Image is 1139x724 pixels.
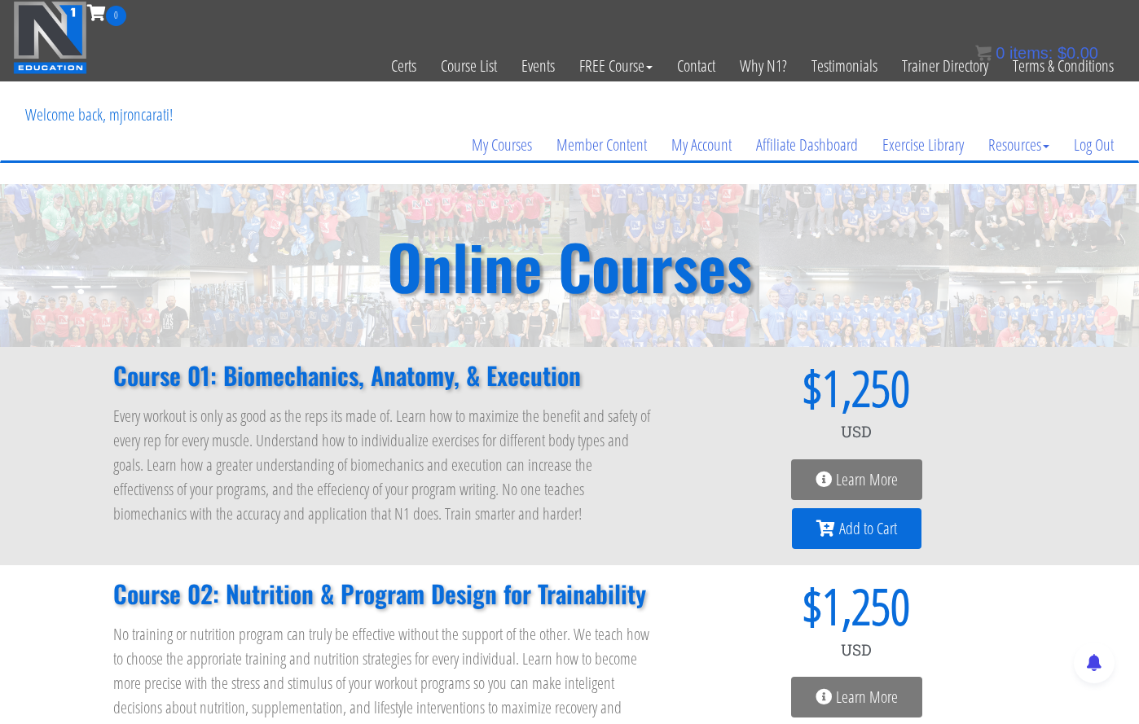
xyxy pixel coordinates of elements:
span: items: [1009,44,1053,62]
a: Resources [976,106,1062,184]
div: USD [687,630,1026,669]
a: FREE Course [567,26,665,106]
span: $ [687,363,822,412]
a: Terms & Conditions [1000,26,1126,106]
a: Certs [379,26,429,106]
a: Exercise Library [870,106,976,184]
img: n1-education [13,1,87,74]
a: 0 items: $0.00 [975,44,1098,62]
a: My Account [659,106,744,184]
a: Testimonials [799,26,890,106]
a: 0 [87,2,126,24]
a: Contact [665,26,728,106]
a: Events [509,26,567,106]
bdi: 0.00 [1058,44,1098,62]
h2: Online Courses [387,235,752,296]
h2: Course 01: Biomechanics, Anatomy, & Execution [113,363,654,388]
span: $ [1058,44,1066,62]
a: Log Out [1062,106,1126,184]
a: My Courses [460,106,544,184]
img: icon11.png [975,45,992,61]
a: Add to Cart [792,508,921,549]
p: Welcome back, mjroncarati! [13,82,185,147]
span: Learn More [836,472,898,488]
a: Learn More [791,677,922,717]
h2: Course 02: Nutrition & Program Design for Trainability [113,581,654,606]
span: 1,250 [822,363,910,412]
span: 0 [996,44,1005,62]
span: 1,250 [822,581,910,630]
div: USD [687,412,1026,451]
span: Add to Cart [839,520,897,537]
span: $ [687,581,822,630]
a: Learn More [791,459,922,500]
span: Learn More [836,689,898,705]
a: Affiliate Dashboard [744,106,870,184]
a: Trainer Directory [890,26,1000,106]
span: 0 [106,6,126,26]
p: Every workout is only as good as the reps its made of. Learn how to maximize the benefit and safe... [113,404,654,526]
a: Course List [429,26,509,106]
a: Member Content [544,106,659,184]
a: Why N1? [728,26,799,106]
